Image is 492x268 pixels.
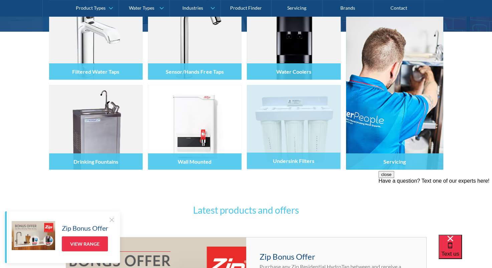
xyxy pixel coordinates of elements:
[439,235,492,268] iframe: podium webchat widget bubble
[260,251,413,263] h4: Zip Bonus Offer
[276,68,311,75] h4: Water Coolers
[73,158,118,165] h4: Drinking Fountains
[116,203,376,217] h3: Latest products and offers
[129,5,154,11] div: Water Types
[148,85,241,170] img: Wall Mounted
[166,68,223,75] h4: Sensor/Hands Free Taps
[247,85,340,170] img: Undersink Filters
[72,68,119,75] h4: Filtered Water Taps
[62,223,108,233] h5: Zip Bonus Offer
[12,221,55,250] img: Zip Bonus Offer
[62,236,108,251] a: View Range
[378,171,492,243] iframe: podium webchat widget prompt
[182,5,203,11] div: Industries
[76,5,106,11] div: Product Types
[49,85,143,170] img: Drinking Fountains
[273,157,314,164] h4: Undersink Filters
[178,158,211,165] h4: Wall Mounted
[383,158,406,165] h4: Servicing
